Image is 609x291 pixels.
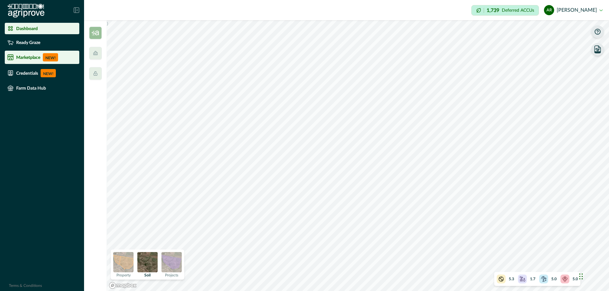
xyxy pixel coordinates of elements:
[9,284,42,288] a: Terms & Conditions
[144,273,151,277] p: Soil
[487,8,499,13] p: 1,739
[5,51,79,64] a: MarketplaceNEW!
[165,273,178,277] p: Projects
[16,85,46,91] p: Farm Data Hub
[109,282,137,289] a: Mapbox logo
[577,261,609,291] iframe: Chat Widget
[161,252,182,272] img: projects preview
[5,66,79,80] a: CredentialsNEW!
[551,276,557,282] p: 5.0
[530,276,535,282] p: 1.7
[579,267,583,286] div: Drag
[573,276,578,282] p: 5.0
[16,71,38,76] p: Credentials
[502,8,534,13] p: Deferred ACCUs
[89,27,102,39] img: insight_carbon-39e2b7a3.png
[41,69,56,77] p: NEW!
[137,252,158,272] img: soil preview
[16,55,40,60] p: Marketplace
[16,40,40,45] p: Ready Graze
[5,37,79,48] a: Ready Graze
[8,4,44,18] img: Logo
[107,20,609,291] canvas: Map
[544,3,603,18] button: adam rabjohns[PERSON_NAME]
[5,82,79,94] a: Farm Data Hub
[116,273,131,277] p: Property
[509,276,514,282] p: 5.3
[16,26,38,31] p: Dashboard
[43,53,58,61] p: NEW!
[5,23,79,34] a: Dashboard
[113,252,134,272] img: property preview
